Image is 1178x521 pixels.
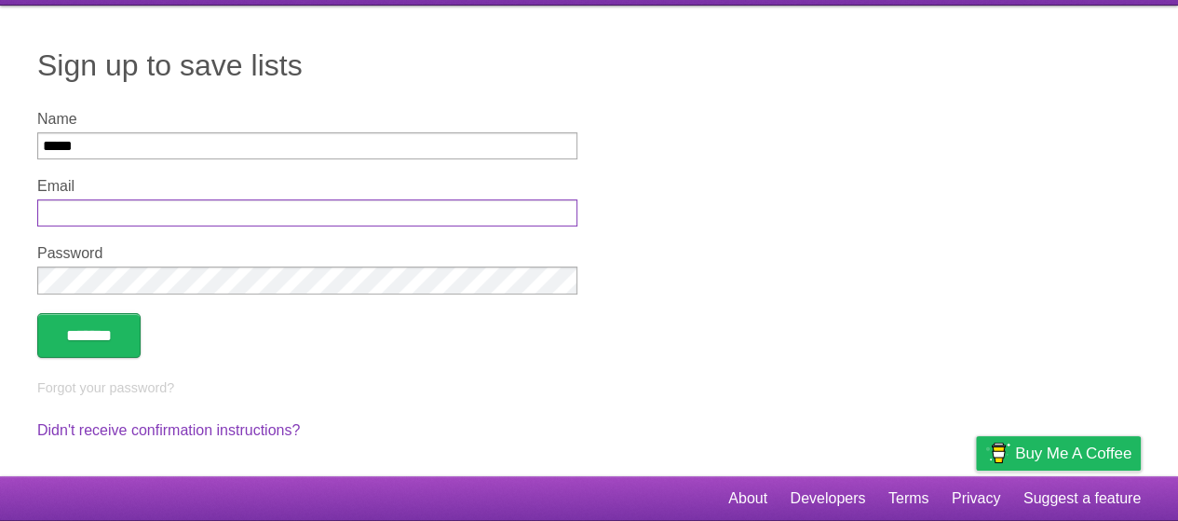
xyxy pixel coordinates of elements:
[790,481,865,516] a: Developers
[888,481,929,516] a: Terms
[1023,481,1141,516] a: Suggest a feature
[1015,437,1131,470] span: Buy me a coffee
[37,380,174,395] a: Forgot your password?
[37,178,577,195] label: Email
[952,481,1000,516] a: Privacy
[37,43,1141,88] h1: Sign up to save lists
[985,437,1010,469] img: Buy me a coffee
[37,422,300,438] a: Didn't receive confirmation instructions?
[976,436,1141,471] a: Buy me a coffee
[37,111,577,128] label: Name
[37,245,577,262] label: Password
[728,481,767,516] a: About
